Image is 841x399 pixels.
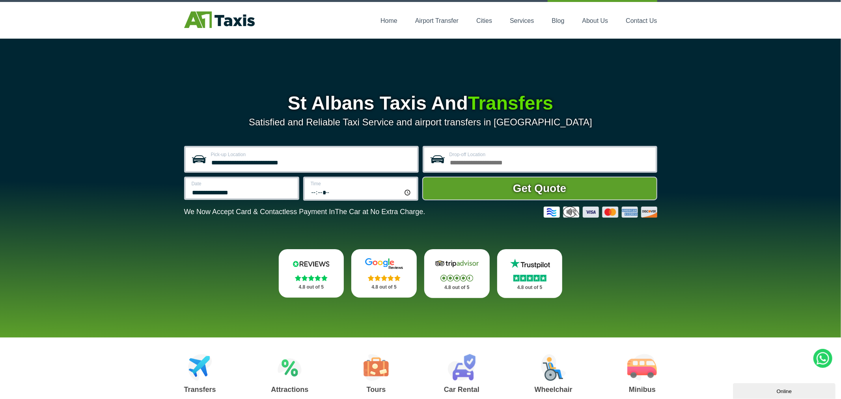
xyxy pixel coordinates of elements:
button: Get Quote [422,177,657,200]
img: Stars [513,275,546,282]
img: Tours [364,354,389,381]
p: 4.8 out of 5 [287,282,336,292]
h3: Minibus [627,386,657,393]
span: Transfers [468,93,553,114]
img: Wheelchair [541,354,566,381]
a: About Us [582,17,608,24]
img: Trustpilot [506,258,554,270]
a: Contact Us [626,17,657,24]
label: Time [311,181,412,186]
p: 4.8 out of 5 [360,282,408,292]
h3: Transfers [184,386,216,393]
a: Cities [476,17,492,24]
img: Stars [368,275,401,281]
label: Drop-off Location [449,152,651,157]
a: Google Stars 4.8 out of 5 [351,249,417,298]
p: 4.8 out of 5 [433,283,481,293]
img: Attractions [278,354,302,381]
iframe: chat widget [733,382,837,399]
h3: Attractions [271,386,308,393]
h1: St Albans Taxis And [184,94,657,113]
label: Pick-up Location [211,152,412,157]
h3: Tours [364,386,389,393]
label: Date [192,181,293,186]
p: 4.8 out of 5 [506,283,554,293]
h3: Car Rental [444,386,479,393]
img: Reviews.io [287,258,335,270]
a: Reviews.io Stars 4.8 out of 5 [279,249,344,298]
img: Airport Transfers [188,354,212,381]
a: Blog [552,17,564,24]
p: Satisfied and Reliable Taxi Service and airport transfers in [GEOGRAPHIC_DATA] [184,117,657,128]
a: Tripadvisor Stars 4.8 out of 5 [424,249,490,298]
img: Google [360,258,408,270]
a: Services [510,17,534,24]
img: Minibus [627,354,657,381]
h3: Wheelchair [535,386,572,393]
a: Home [380,17,397,24]
span: The Car at No Extra Charge. [335,208,425,216]
img: Credit And Debit Cards [544,207,657,218]
img: Stars [440,275,473,282]
img: Tripadvisor [433,258,481,270]
a: Trustpilot Stars 4.8 out of 5 [497,249,563,298]
a: Airport Transfer [415,17,459,24]
img: Car Rental [448,354,476,381]
img: Stars [295,275,328,281]
p: We Now Accept Card & Contactless Payment In [184,208,425,216]
img: A1 Taxis St Albans LTD [184,11,255,28]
